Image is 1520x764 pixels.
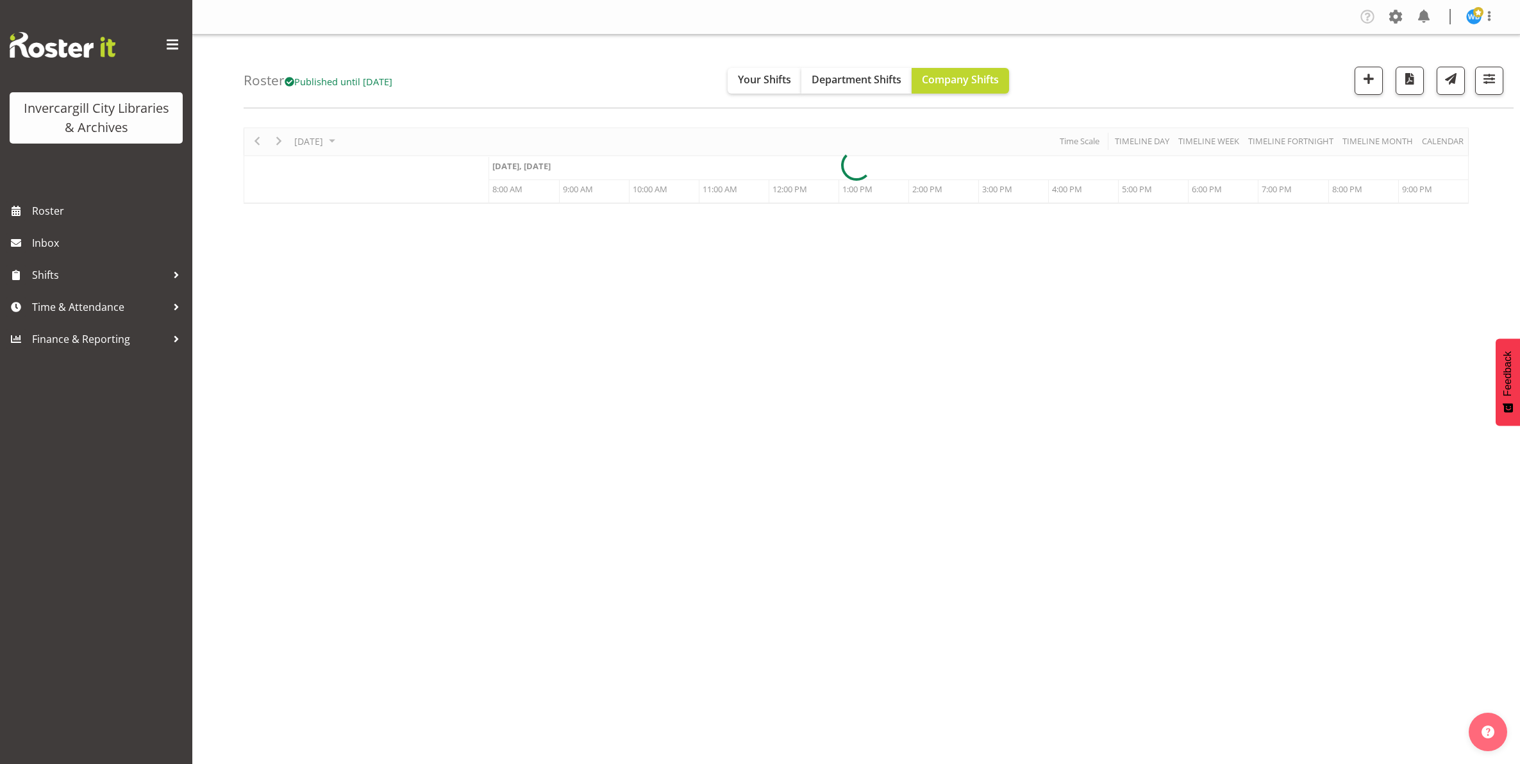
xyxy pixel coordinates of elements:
[1466,9,1482,24] img: willem-burger11692.jpg
[22,99,170,137] div: Invercargill City Libraries & Archives
[32,297,167,317] span: Time & Attendance
[10,32,115,58] img: Rosterit website logo
[32,265,167,285] span: Shifts
[1496,338,1520,426] button: Feedback - Show survey
[1437,67,1465,95] button: Send a list of all shifts for the selected filtered period to all rostered employees.
[32,329,167,349] span: Finance & Reporting
[1396,67,1424,95] button: Download a PDF of the roster for the current day
[1482,726,1494,738] img: help-xxl-2.png
[912,68,1009,94] button: Company Shifts
[1502,351,1514,396] span: Feedback
[285,75,392,88] span: Published until [DATE]
[922,72,999,87] span: Company Shifts
[812,72,901,87] span: Department Shifts
[32,201,186,220] span: Roster
[1475,67,1503,95] button: Filter Shifts
[801,68,912,94] button: Department Shifts
[244,73,392,88] h4: Roster
[738,72,791,87] span: Your Shifts
[32,233,186,253] span: Inbox
[1355,67,1383,95] button: Add a new shift
[728,68,801,94] button: Your Shifts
